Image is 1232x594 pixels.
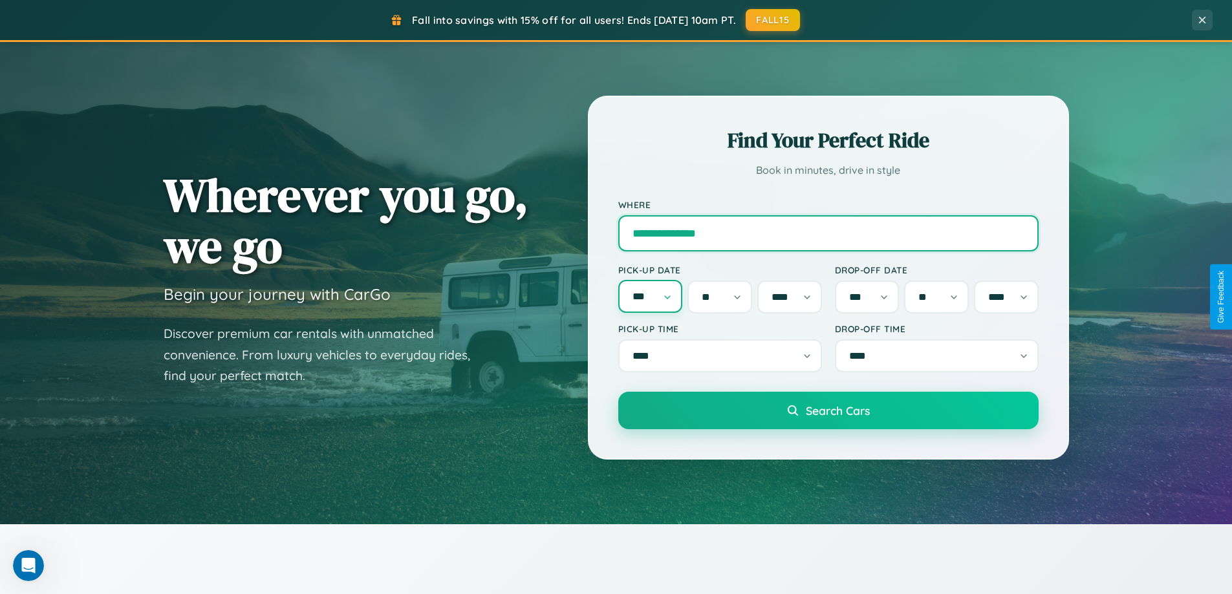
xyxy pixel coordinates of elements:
[618,323,822,334] label: Pick-up Time
[618,126,1039,154] h2: Find Your Perfect Ride
[618,199,1039,210] label: Where
[618,161,1039,180] p: Book in minutes, drive in style
[806,403,870,418] span: Search Cars
[835,264,1039,275] label: Drop-off Date
[618,264,822,275] label: Pick-up Date
[412,14,736,27] span: Fall into savings with 15% off for all users! Ends [DATE] 10am PT.
[835,323,1039,334] label: Drop-off Time
[746,9,800,31] button: FALL15
[618,392,1039,429] button: Search Cars
[1216,271,1226,323] div: Give Feedback
[164,169,528,271] h1: Wherever you go, we go
[13,550,44,581] iframe: Intercom live chat
[164,323,487,387] p: Discover premium car rentals with unmatched convenience. From luxury vehicles to everyday rides, ...
[164,284,391,304] h3: Begin your journey with CarGo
